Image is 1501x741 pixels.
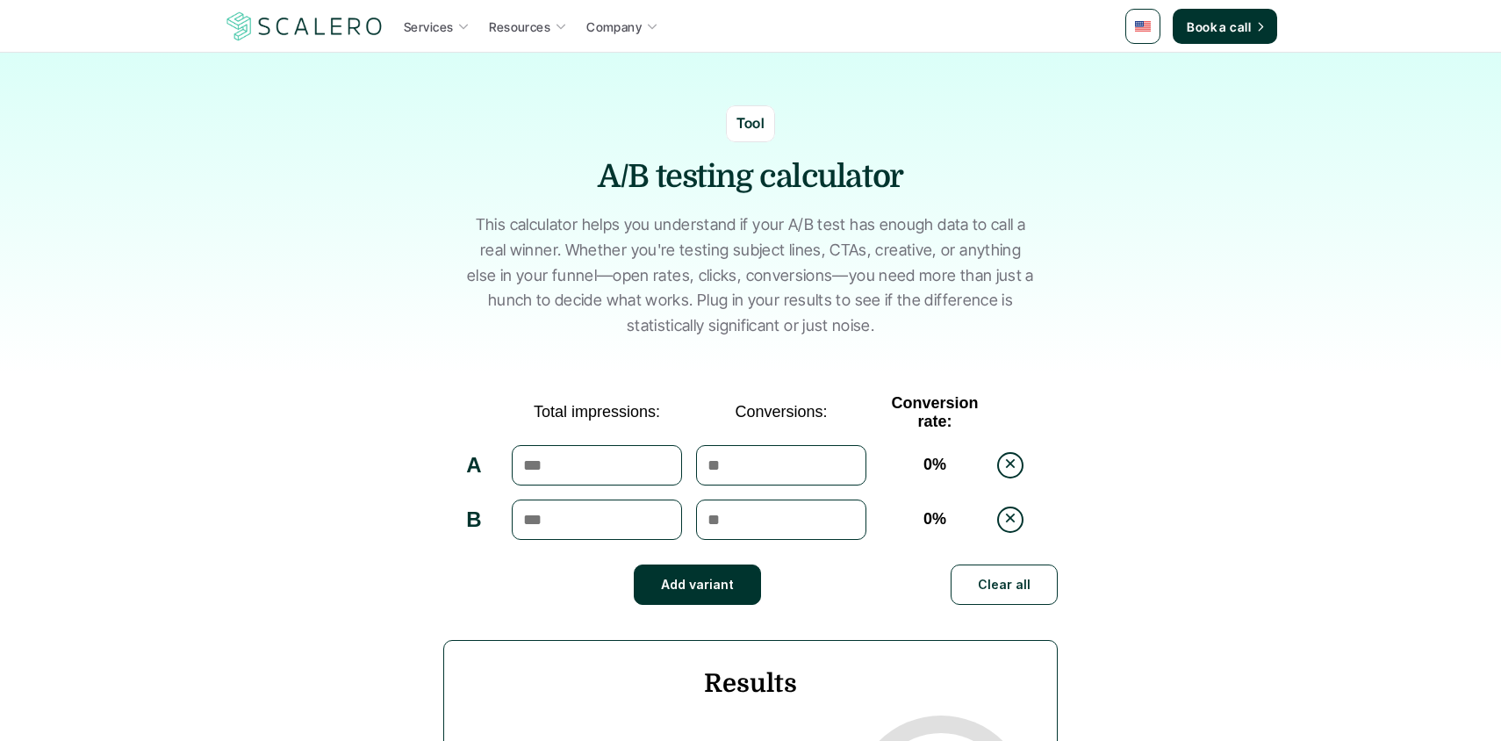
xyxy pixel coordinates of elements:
p: This calculator helps you understand if your A/B test has enough data to call a real winner. Whet... [465,212,1036,339]
p: Resources [489,18,550,36]
td: 0 % [873,493,996,547]
td: A [443,438,505,493]
p: Services [404,18,453,36]
p: Company [586,18,642,36]
td: Conversion rate: [873,387,996,438]
p: Tool [736,112,765,135]
img: Scalero company logo [224,10,385,43]
td: 0 % [873,438,996,493]
h4: Results [472,669,1029,698]
h1: A/B testing calculator [487,155,1014,199]
p: Book a call [1187,18,1251,36]
a: Book a call [1173,9,1277,44]
button: Clear all [951,565,1058,605]
a: Scalero company logo [224,11,385,42]
td: Total impressions: [505,387,689,438]
button: Add variant [634,565,761,605]
td: Conversions: [689,387,873,438]
td: B [443,493,505,547]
